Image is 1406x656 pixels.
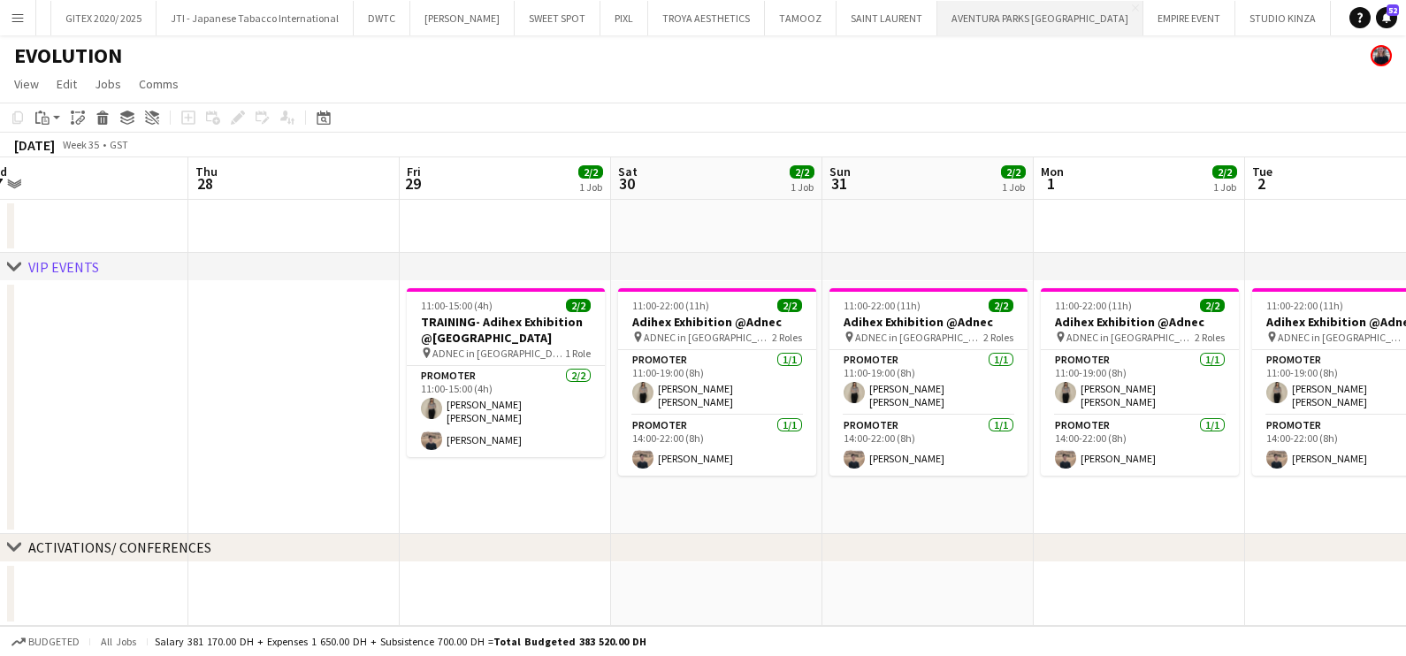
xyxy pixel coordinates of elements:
[28,258,99,276] div: VIP EVENTS
[97,635,140,648] span: All jobs
[1266,299,1343,312] span: 11:00-22:00 (11h)
[1376,7,1397,28] a: 52
[1001,165,1026,179] span: 2/2
[407,164,421,179] span: Fri
[432,347,565,360] span: ADNEC in [GEOGRAPHIC_DATA]
[407,288,605,457] app-job-card: 11:00-15:00 (4h)2/2TRAINING- Adihex Exhibition @[GEOGRAPHIC_DATA] ADNEC in [GEOGRAPHIC_DATA]1 Rol...
[1278,331,1406,344] span: ADNEC in [GEOGRAPHIC_DATA]
[837,1,937,35] button: SAINT LAURENT
[772,331,802,344] span: 2 Roles
[410,1,515,35] button: [PERSON_NAME]
[354,1,410,35] button: DWTC
[566,299,591,312] span: 2/2
[644,331,772,344] span: ADNEC in [GEOGRAPHIC_DATA]
[1143,1,1235,35] button: EMPIRE EVENT
[407,366,605,457] app-card-role: Promoter2/211:00-15:00 (4h)[PERSON_NAME] [PERSON_NAME][PERSON_NAME]
[989,299,1013,312] span: 2/2
[7,72,46,95] a: View
[1002,180,1025,194] div: 1 Job
[579,180,602,194] div: 1 Job
[28,636,80,648] span: Budgeted
[1212,165,1237,179] span: 2/2
[618,416,816,476] app-card-role: Promoter1/114:00-22:00 (8h)[PERSON_NAME]
[110,138,128,151] div: GST
[407,314,605,346] h3: TRAINING- Adihex Exhibition @[GEOGRAPHIC_DATA]
[421,299,493,312] span: 11:00-15:00 (4h)
[829,416,1028,476] app-card-role: Promoter1/114:00-22:00 (8h)[PERSON_NAME]
[790,165,814,179] span: 2/2
[1038,173,1064,194] span: 1
[632,299,709,312] span: 11:00-22:00 (11h)
[829,164,851,179] span: Sun
[9,632,82,652] button: Budgeted
[765,1,837,35] button: TAMOOZ
[829,350,1028,416] app-card-role: Promoter1/111:00-19:00 (8h)[PERSON_NAME] [PERSON_NAME]
[1200,299,1225,312] span: 2/2
[515,1,600,35] button: SWEET SPOT
[195,164,218,179] span: Thu
[1371,45,1392,66] app-user-avatar: Anastasiia Iemelianova
[1252,164,1272,179] span: Tue
[937,1,1143,35] button: AVENTURA PARKS [GEOGRAPHIC_DATA]
[14,76,39,92] span: View
[1387,4,1399,16] span: 52
[1249,173,1272,194] span: 2
[791,180,814,194] div: 1 Job
[1041,416,1239,476] app-card-role: Promoter1/114:00-22:00 (8h)[PERSON_NAME]
[132,72,186,95] a: Comms
[600,1,648,35] button: PIXL
[404,173,421,194] span: 29
[615,173,638,194] span: 30
[855,331,983,344] span: ADNEC in [GEOGRAPHIC_DATA]
[1213,180,1236,194] div: 1 Job
[155,635,646,648] div: Salary 381 170.00 DH + Expenses 1 650.00 DH + Subsistence 700.00 DH =
[1055,299,1132,312] span: 11:00-22:00 (11h)
[618,164,638,179] span: Sat
[829,288,1028,476] app-job-card: 11:00-22:00 (11h)2/2Adihex Exhibition @Adnec ADNEC in [GEOGRAPHIC_DATA]2 RolesPromoter1/111:00-19...
[578,165,603,179] span: 2/2
[58,138,103,151] span: Week 35
[983,331,1013,344] span: 2 Roles
[14,136,55,154] div: [DATE]
[618,350,816,416] app-card-role: Promoter1/111:00-19:00 (8h)[PERSON_NAME] [PERSON_NAME]
[28,538,211,556] div: ACTIVATIONS/ CONFERENCES
[493,635,646,648] span: Total Budgeted 383 520.00 DH
[1041,164,1064,179] span: Mon
[157,1,354,35] button: JTI - Japanese Tabacco International
[844,299,921,312] span: 11:00-22:00 (11h)
[829,314,1028,330] h3: Adihex Exhibition @Adnec
[50,72,84,95] a: Edit
[827,173,851,194] span: 31
[14,42,122,69] h1: EVOLUTION
[1041,288,1239,476] app-job-card: 11:00-22:00 (11h)2/2Adihex Exhibition @Adnec ADNEC in [GEOGRAPHIC_DATA]2 RolesPromoter1/111:00-19...
[193,173,218,194] span: 28
[1041,314,1239,330] h3: Adihex Exhibition @Adnec
[51,1,157,35] button: GITEX 2020/ 2025
[1195,331,1225,344] span: 2 Roles
[648,1,765,35] button: TROYA AESTHETICS
[565,347,591,360] span: 1 Role
[95,76,121,92] span: Jobs
[777,299,802,312] span: 2/2
[88,72,128,95] a: Jobs
[1235,1,1331,35] button: STUDIO KINZA
[57,76,77,92] span: Edit
[618,314,816,330] h3: Adihex Exhibition @Adnec
[618,288,816,476] app-job-card: 11:00-22:00 (11h)2/2Adihex Exhibition @Adnec ADNEC in [GEOGRAPHIC_DATA]2 RolesPromoter1/111:00-19...
[1066,331,1195,344] span: ADNEC in [GEOGRAPHIC_DATA]
[1041,350,1239,416] app-card-role: Promoter1/111:00-19:00 (8h)[PERSON_NAME] [PERSON_NAME]
[139,76,179,92] span: Comms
